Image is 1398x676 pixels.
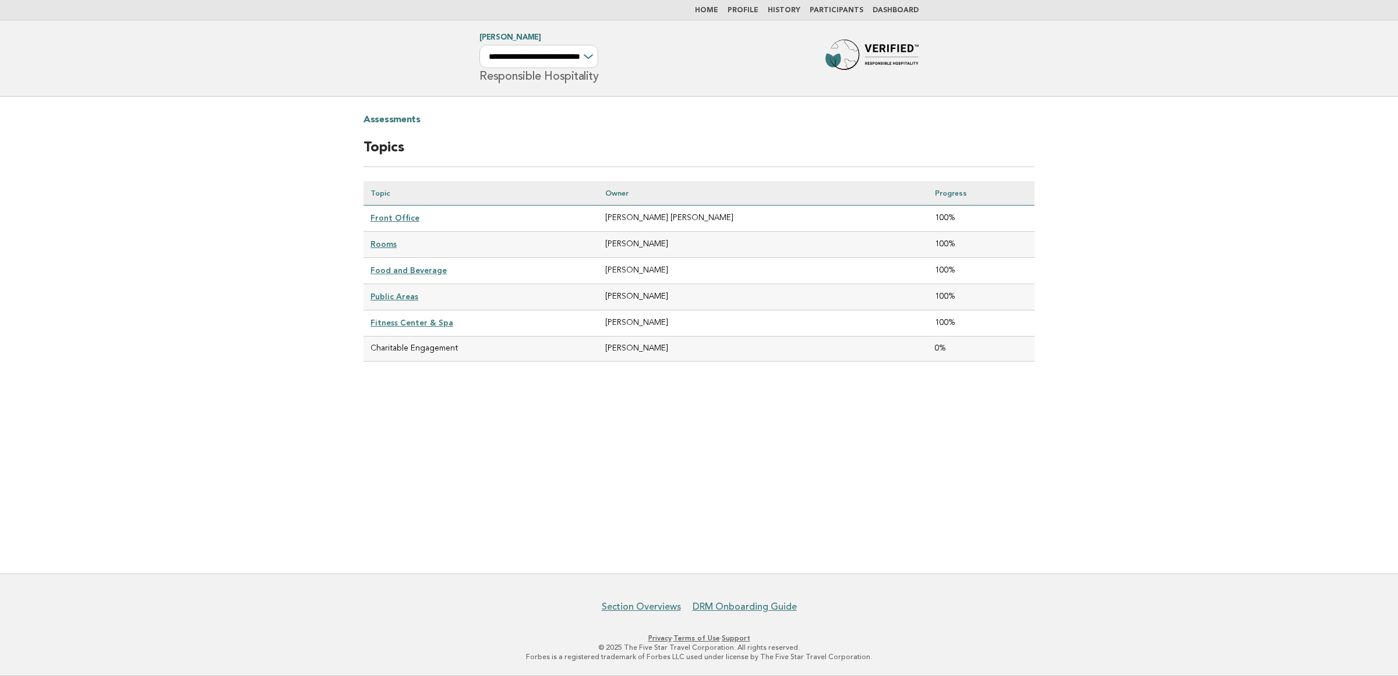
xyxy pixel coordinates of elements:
th: Topic [363,181,598,206]
img: Forbes Travel Guide [825,40,919,77]
td: 0% [928,337,1035,362]
p: · · [343,633,1055,643]
a: Rooms [370,239,397,249]
td: [PERSON_NAME] [PERSON_NAME] [598,205,928,231]
th: Progress [928,181,1035,206]
p: Forbes is a registered trademark of Forbes LLC used under license by The Five Star Travel Corpora... [343,652,1055,661]
td: Charitable Engagement [363,337,598,362]
td: 100% [928,284,1035,310]
td: [PERSON_NAME] [598,231,928,257]
a: Support [722,634,750,642]
a: [PERSON_NAME] [479,34,541,41]
h1: Responsible Hospitality [479,34,598,82]
th: Owner [598,181,928,206]
td: [PERSON_NAME] [598,310,928,337]
a: Section Overviews [602,601,681,613]
a: Food and Beverage [370,266,447,275]
td: [PERSON_NAME] [598,337,928,362]
td: 100% [928,310,1035,337]
td: 100% [928,257,1035,284]
a: Profile [728,7,758,14]
a: Dashboard [873,7,919,14]
a: Front Office [370,213,419,222]
p: © 2025 The Five Star Travel Corporation. All rights reserved. [343,643,1055,652]
td: [PERSON_NAME] [598,257,928,284]
td: 100% [928,205,1035,231]
td: [PERSON_NAME] [598,284,928,310]
a: Participants [810,7,863,14]
td: 100% [928,231,1035,257]
a: DRM Onboarding Guide [693,601,797,613]
a: Assessments [363,111,421,129]
h2: Topics [363,139,1035,167]
a: History [768,7,800,14]
a: Privacy [648,634,672,642]
a: Home [695,7,718,14]
a: Terms of Use [673,634,720,642]
a: Fitness Center & Spa [370,318,453,327]
a: Public Areas [370,292,418,301]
